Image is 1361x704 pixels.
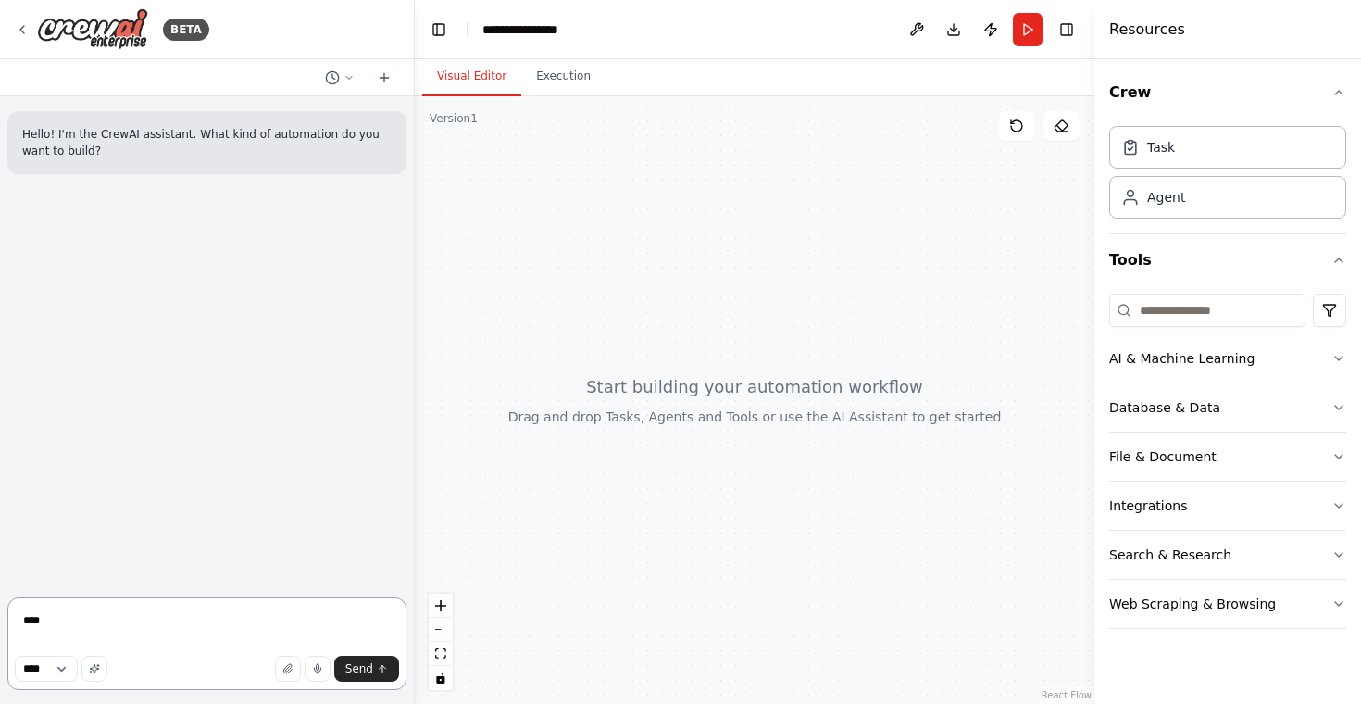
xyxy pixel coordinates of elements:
div: React Flow controls [429,594,453,690]
button: Search & Research [1109,531,1346,579]
button: Crew [1109,67,1346,119]
button: Tools [1109,234,1346,286]
div: Database & Data [1109,398,1220,417]
button: Database & Data [1109,383,1346,432]
button: Click to speak your automation idea [305,656,331,682]
p: Hello! I'm the CrewAI assistant. What kind of automation do you want to build? [22,126,392,159]
button: Upload files [275,656,301,682]
span: Send [345,661,373,676]
div: Version 1 [430,111,478,126]
button: toggle interactivity [429,666,453,690]
div: File & Document [1109,447,1217,466]
button: AI & Machine Learning [1109,334,1346,383]
div: AI & Machine Learning [1109,349,1255,368]
button: Execution [521,57,606,96]
div: Crew [1109,119,1346,233]
button: Hide right sidebar [1054,17,1080,43]
button: Switch to previous chat [318,67,362,89]
div: BETA [163,19,209,41]
button: Visual Editor [422,57,521,96]
button: Hide left sidebar [426,17,452,43]
div: Web Scraping & Browsing [1109,595,1276,613]
button: Improve this prompt [81,656,107,682]
button: fit view [429,642,453,666]
a: React Flow attribution [1042,690,1092,700]
button: Start a new chat [369,67,399,89]
div: Tools [1109,286,1346,644]
button: File & Document [1109,433,1346,481]
img: Logo [37,8,148,50]
button: zoom out [429,618,453,642]
div: Integrations [1109,497,1187,515]
div: Task [1147,138,1175,157]
nav: breadcrumb [482,20,578,39]
div: Search & Research [1109,546,1231,564]
button: Web Scraping & Browsing [1109,580,1346,628]
h4: Resources [1109,19,1185,41]
button: Send [334,656,399,682]
button: Integrations [1109,482,1346,530]
button: zoom in [429,594,453,618]
div: Agent [1147,188,1185,207]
